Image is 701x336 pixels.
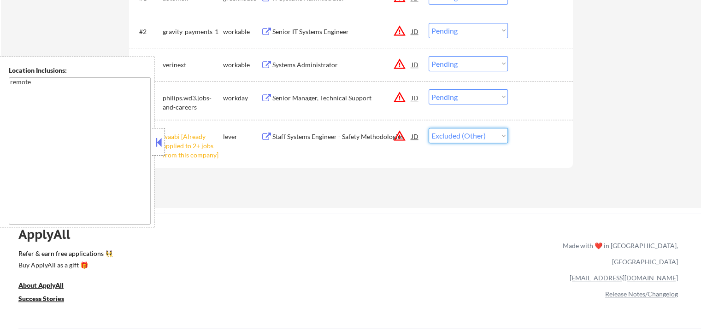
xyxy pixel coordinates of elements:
button: warning_amber [393,24,406,37]
a: About ApplyAll [18,280,77,292]
div: lever [223,132,261,141]
div: JD [411,56,420,73]
a: Success Stories [18,294,77,305]
a: [EMAIL_ADDRESS][DOMAIN_NAME] [570,274,678,282]
div: Buy ApplyAll as a gift 🎁 [18,262,111,268]
div: verinext [163,60,223,70]
button: warning_amber [393,91,406,104]
div: Made with ❤️ in [GEOGRAPHIC_DATA], [GEOGRAPHIC_DATA] [559,238,678,270]
div: workable [223,60,261,70]
div: Staff Systems Engineer - Safety Methodologies [272,132,412,141]
div: Senior Manager, Technical Support [272,93,412,103]
div: Systems Administrator [272,60,412,70]
button: warning_amber [393,129,406,142]
button: warning_amber [393,58,406,70]
a: Refer & earn free applications 👯‍♀️ [18,250,370,260]
div: #2 [139,27,155,36]
div: Senior IT Systems Engineer [272,27,412,36]
div: Location Inclusions: [9,66,151,75]
u: About ApplyAll [18,281,64,289]
div: JD [411,128,420,145]
div: gravity-payments-1 [163,27,223,36]
u: Success Stories [18,295,64,302]
div: workday [223,93,261,103]
div: ApplyAll [18,226,81,242]
div: workable [223,27,261,36]
div: JD [411,23,420,40]
a: Buy ApplyAll as a gift 🎁 [18,260,111,272]
div: philips.wd3.jobs-and-careers [163,93,223,111]
div: waabi [Already applied to 2+ jobs from this company] [163,132,223,159]
a: Release Notes/Changelog [605,290,678,298]
div: JD [411,89,420,106]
